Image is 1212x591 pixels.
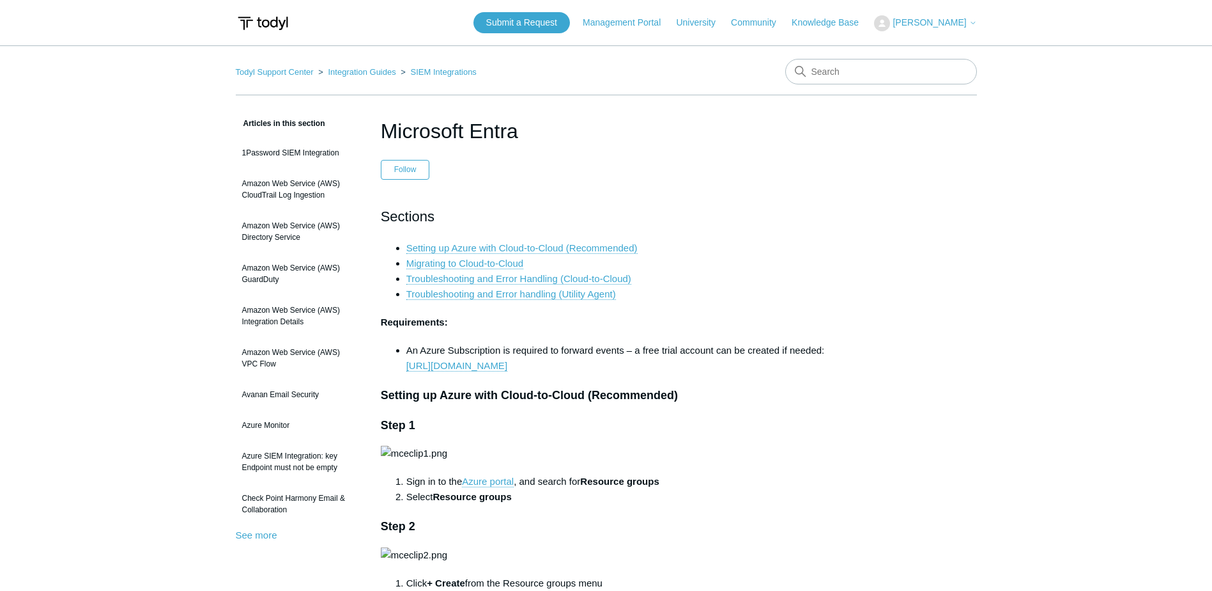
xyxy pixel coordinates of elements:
button: [PERSON_NAME] [874,15,976,31]
a: Community [731,16,789,29]
a: Troubleshooting and Error Handling (Cloud-to-Cloud) [406,273,631,285]
button: Follow Article [381,160,430,179]
a: Amazon Web Service (AWS) GuardDuty [236,256,362,292]
li: Todyl Support Center [236,67,316,77]
strong: Requirements: [381,317,448,327]
li: Select [406,489,832,505]
h2: Sections [381,205,832,228]
h1: Microsoft Entra [381,116,832,146]
a: Amazon Web Service (AWS) VPC Flow [236,340,362,376]
img: mceclip1.png [381,446,447,461]
a: Azure SIEM Integration: key Endpoint must not be empty [236,444,362,480]
li: Integration Guides [316,67,398,77]
a: Azure Monitor [236,413,362,437]
a: Todyl Support Center [236,67,314,77]
a: Amazon Web Service (AWS) CloudTrail Log Ingestion [236,171,362,207]
span: [PERSON_NAME] [893,17,966,28]
a: Amazon Web Service (AWS) Integration Details [236,298,362,334]
h3: Step 2 [381,517,832,536]
a: Avanan Email Security [236,382,362,407]
input: Search [785,59,977,84]
a: Troubleshooting and Error handling (Utility Agent) [406,288,616,300]
a: Integration Guides [328,67,395,77]
strong: Resource groups [433,491,511,502]
a: Amazon Web Service (AWS) Directory Service [236,214,362,249]
strong: Resource groups [580,476,659,487]
img: mceclip2.png [381,548,447,563]
li: An Azure Subscription is required to forward events – a free trial account can be created if needed: [406,343,832,374]
a: Submit a Request [473,12,570,33]
a: SIEM Integrations [411,67,477,77]
li: Sign in to the , and search for [406,474,832,489]
a: Management Portal [583,16,673,29]
li: Click from the Resource groups menu [406,576,832,591]
h3: Setting up Azure with Cloud-to-Cloud (Recommended) [381,386,832,405]
a: Check Point Harmony Email & Collaboration [236,486,362,522]
li: SIEM Integrations [398,67,477,77]
img: Todyl Support Center Help Center home page [236,12,290,35]
a: [URL][DOMAIN_NAME] [406,360,507,372]
a: See more [236,530,277,540]
a: University [676,16,728,29]
a: Migrating to Cloud-to-Cloud [406,258,523,269]
strong: + Create [427,578,465,588]
a: Knowledge Base [792,16,871,29]
a: 1Password SIEM Integration [236,141,362,165]
span: Articles in this section [236,119,325,128]
h3: Step 1 [381,416,832,435]
a: Azure portal [462,476,514,487]
a: Setting up Azure with Cloud-to-Cloud (Recommended) [406,242,638,254]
